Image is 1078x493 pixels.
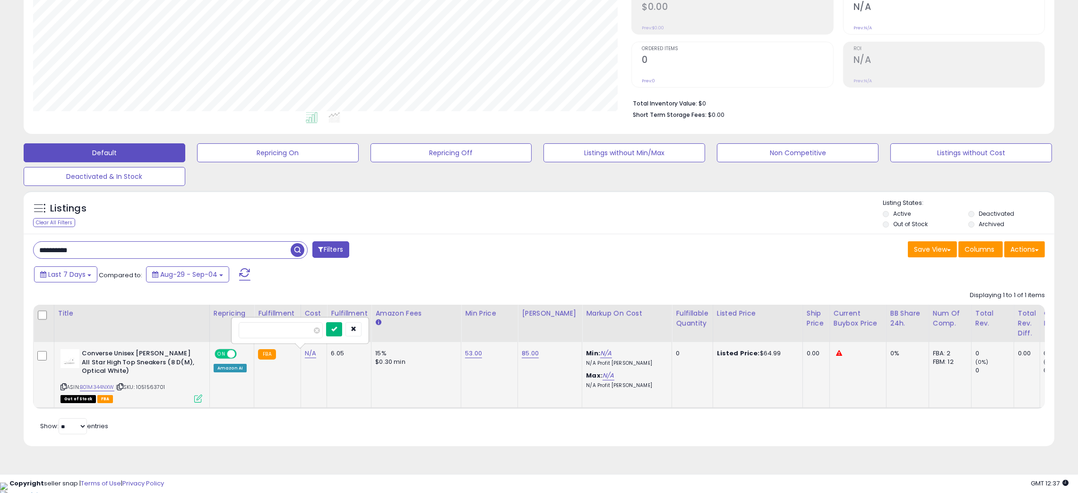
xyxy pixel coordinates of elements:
small: (0%) [975,358,989,366]
h5: Listings [50,202,86,215]
div: $64.99 [717,349,795,358]
small: Prev: N/A [854,78,872,84]
b: Total Inventory Value: [633,99,697,107]
button: Filters [312,241,349,258]
span: Columns [965,245,994,254]
span: OFF [235,350,250,358]
div: ASIN: [60,349,202,402]
label: Archived [979,220,1004,228]
div: 0% [890,349,922,358]
span: Show: entries [40,422,108,431]
span: Compared to: [99,271,142,280]
li: $0 [633,97,1038,108]
div: 0 [975,349,1014,358]
div: Listed Price [717,308,799,318]
div: 0.00 [807,349,822,358]
small: Amazon Fees. [375,318,381,327]
div: Fulfillable Quantity [676,308,708,328]
h2: N/A [854,54,1044,67]
p: Listing States: [883,199,1054,208]
span: All listings that are currently out of stock and unavailable for purchase on Amazon [60,395,96,403]
div: Total Rev. [975,308,1010,328]
div: Total Rev. Diff. [1018,308,1036,338]
div: FBM: 12 [933,358,964,366]
small: Prev: 0 [642,78,655,84]
a: B01M344NXW [80,383,114,391]
div: Num of Comp. [933,308,967,328]
span: Ordered Items [642,46,833,52]
div: FBA: 2 [933,349,964,358]
img: 21CCs2igHdL._SL40_.jpg [60,349,79,368]
div: Amazon AI [214,364,247,372]
button: Listings without Cost [890,143,1052,162]
span: ROI [854,46,1044,52]
th: The percentage added to the cost of goods (COGS) that forms the calculator for Min & Max prices. [582,305,672,342]
b: Listed Price: [717,349,760,358]
label: Active [893,210,911,218]
span: Aug-29 - Sep-04 [160,270,217,279]
button: Columns [958,241,1003,257]
button: Actions [1004,241,1045,257]
h2: $0.00 [642,1,833,14]
span: FBA [97,395,113,403]
a: N/A [600,349,612,358]
div: Current Buybox Price [834,308,882,328]
label: Deactivated [979,210,1014,218]
button: Default [24,143,185,162]
span: | SKU: 1051563701 [116,383,165,391]
h2: 0 [642,54,833,67]
h2: N/A [854,1,1044,14]
b: Max: [586,371,603,380]
p: N/A Profit [PERSON_NAME] [586,382,664,389]
a: 53.00 [465,349,482,358]
div: Markup on Cost [586,308,668,318]
div: 0 [676,349,705,358]
div: Clear All Filters [33,218,75,227]
a: 85.00 [522,349,539,358]
button: Non Competitive [717,143,879,162]
b: Converse Unisex [PERSON_NAME] All Star High Top Sneakers (8 D(M), Optical White) [82,349,197,378]
div: 0.00 [1018,349,1033,358]
div: 0 [975,366,1014,375]
small: Prev: $0.00 [642,25,664,31]
div: Fulfillment [258,308,296,318]
div: Ship Price [807,308,826,328]
label: Out of Stock [893,220,928,228]
div: Repricing [214,308,250,318]
small: Prev: N/A [854,25,872,31]
button: Repricing On [197,143,359,162]
span: $0.00 [708,110,724,119]
div: Cost [305,308,323,318]
small: FBA [258,349,276,360]
a: N/A [603,371,614,380]
button: Save View [908,241,957,257]
span: Last 7 Days [48,270,86,279]
div: 6.05 [331,349,364,358]
div: BB Share 24h. [890,308,925,328]
span: ON [216,350,227,358]
div: Displaying 1 to 1 of 1 items [970,291,1045,300]
div: Amazon Fees [375,308,457,318]
button: Aug-29 - Sep-04 [146,266,229,282]
button: Repricing Off [371,143,532,162]
div: $0.30 min [375,358,454,366]
div: Min Price [465,308,514,318]
div: [PERSON_NAME] [522,308,578,318]
a: N/A [305,349,316,358]
small: (0%) [1044,358,1057,366]
b: Min: [586,349,600,358]
b: Short Term Storage Fees: [633,111,707,119]
div: Fulfillment Cost [331,308,367,328]
div: 15% [375,349,454,358]
button: Last 7 Days [34,266,97,282]
button: Deactivated & In Stock [24,167,185,186]
div: Title [58,308,206,318]
p: N/A Profit [PERSON_NAME] [586,360,664,367]
button: Listings without Min/Max [543,143,705,162]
